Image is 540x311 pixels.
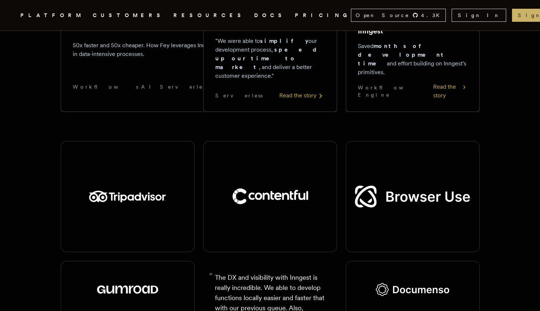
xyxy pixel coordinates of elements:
span: Workflows [73,83,138,90]
img: TripAdvisor [89,191,166,202]
img: Browser Use [355,186,471,207]
span: Workflow Engine [358,84,433,98]
div: Read the story [433,82,467,100]
img: Gumroad [97,285,158,294]
img: Contenful [232,188,308,205]
a: Sign In [452,9,506,22]
button: PLATFORM [20,11,84,20]
strong: speed up our time to market [215,46,323,70]
button: RESOURCES [173,11,245,20]
span: Serverless [215,92,263,99]
p: 50x faster and 50x cheaper. How Fey leverages Inngest in data-intensive processes. [73,41,220,58]
p: "We were able to our development process, , and deliver a better customer experience." [215,37,325,80]
span: AI [141,83,157,90]
a: DOCS [254,11,286,20]
div: Read the story [279,91,325,100]
span: 4.3 K [421,12,444,19]
span: Serverless [160,83,207,90]
a: PRICING [295,11,351,20]
p: Saved and effort building on Inngest's primitives. [358,42,468,77]
span: Open Source [356,12,409,19]
a: CUSTOMERS [93,11,165,20]
strong: months of development time [358,43,446,67]
img: Documenso [376,283,450,296]
strong: simplify [260,37,308,44]
span: “ [209,274,213,278]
